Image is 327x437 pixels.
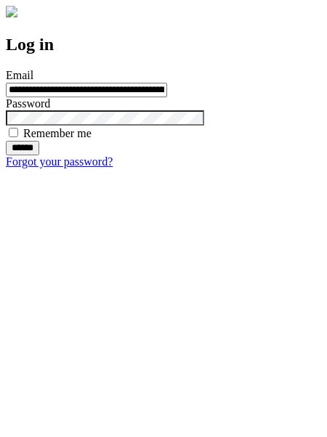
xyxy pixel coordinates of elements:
label: Remember me [23,127,92,139]
label: Password [6,97,50,110]
a: Forgot your password? [6,155,113,168]
label: Email [6,69,33,81]
h2: Log in [6,35,321,54]
img: logo-4e3dc11c47720685a147b03b5a06dd966a58ff35d612b21f08c02c0306f2b779.png [6,6,17,17]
